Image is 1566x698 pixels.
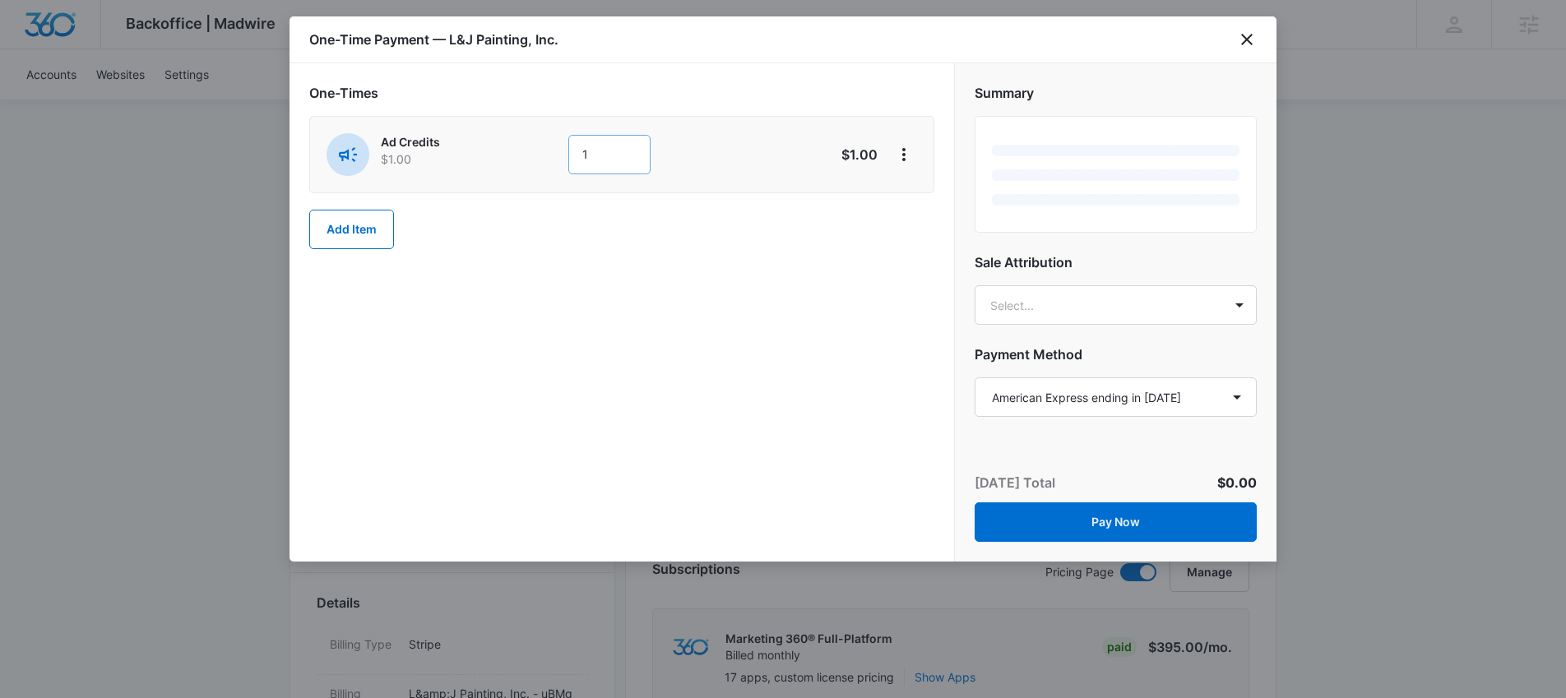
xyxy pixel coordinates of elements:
[568,135,651,174] input: 1
[975,83,1257,103] h2: Summary
[1237,30,1257,49] button: close
[891,141,917,168] button: View More
[309,210,394,249] button: Add Item
[975,502,1257,542] button: Pay Now
[381,150,522,168] p: $1.00
[975,252,1257,272] h2: Sale Attribution
[381,133,522,150] p: Ad Credits
[975,344,1257,364] h2: Payment Method
[309,83,934,103] h2: One-Times
[309,30,558,49] h1: One-Time Payment — L&J Painting, Inc.
[800,145,878,164] p: $1.00
[1217,474,1257,491] span: $0.00
[975,473,1055,492] p: [DATE] Total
